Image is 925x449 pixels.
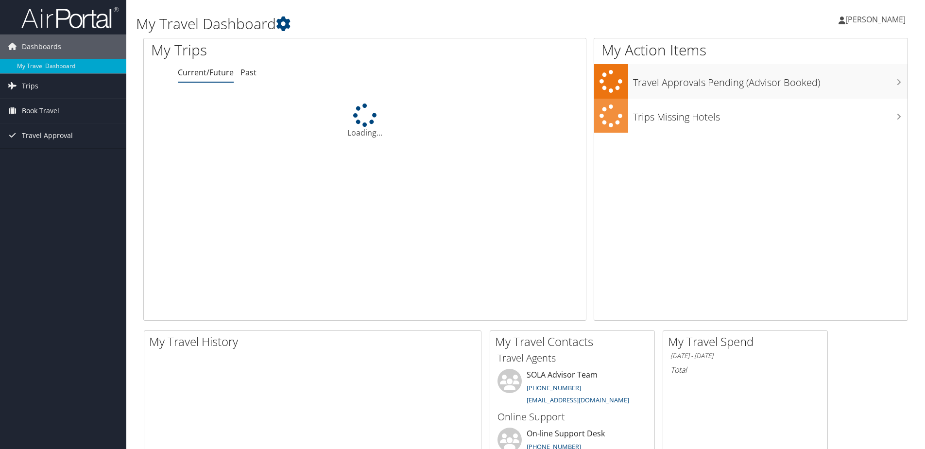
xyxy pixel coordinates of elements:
[22,123,73,148] span: Travel Approval
[497,351,647,365] h3: Travel Agents
[668,333,827,350] h2: My Travel Spend
[594,64,908,99] a: Travel Approvals Pending (Advisor Booked)
[178,67,234,78] a: Current/Future
[495,333,654,350] h2: My Travel Contacts
[594,40,908,60] h1: My Action Items
[240,67,257,78] a: Past
[493,369,652,409] li: SOLA Advisor Team
[670,364,820,375] h6: Total
[22,35,61,59] span: Dashboards
[633,105,908,124] h3: Trips Missing Hotels
[21,6,119,29] img: airportal-logo.png
[633,71,908,89] h3: Travel Approvals Pending (Advisor Booked)
[527,383,581,392] a: [PHONE_NUMBER]
[527,396,629,404] a: [EMAIL_ADDRESS][DOMAIN_NAME]
[845,14,906,25] span: [PERSON_NAME]
[149,333,481,350] h2: My Travel History
[22,74,38,98] span: Trips
[670,351,820,361] h6: [DATE] - [DATE]
[151,40,394,60] h1: My Trips
[22,99,59,123] span: Book Travel
[136,14,655,34] h1: My Travel Dashboard
[594,99,908,133] a: Trips Missing Hotels
[144,104,586,138] div: Loading...
[497,410,647,424] h3: Online Support
[839,5,915,34] a: [PERSON_NAME]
